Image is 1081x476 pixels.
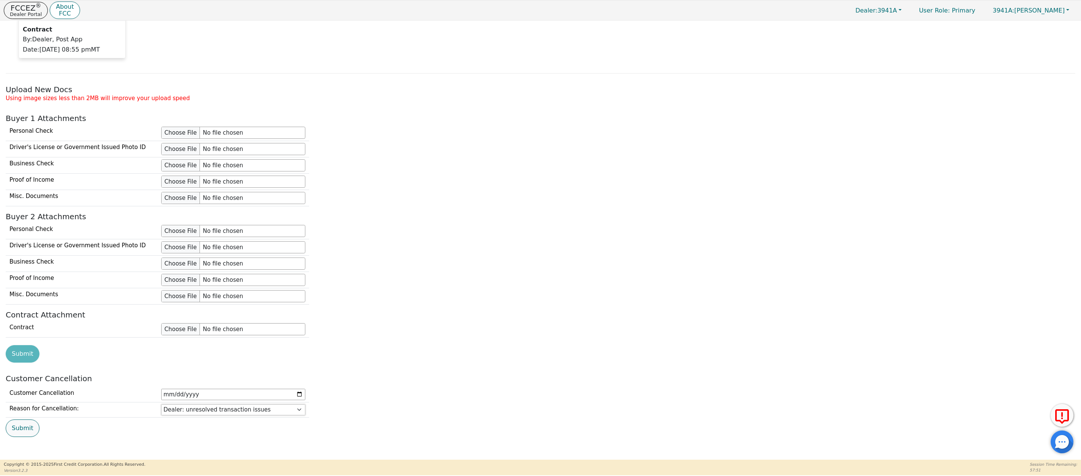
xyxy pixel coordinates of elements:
[4,468,145,473] p: Version 3.2.3
[6,272,157,288] td: Proof of Income
[10,4,42,12] p: FCCEZ
[161,389,305,400] input: YYYY-MM-DD
[56,4,74,10] p: About
[919,7,950,14] span: User Role :
[10,12,42,17] p: Dealer Portal
[6,190,157,206] td: Misc. Documents
[36,2,41,9] sup: ®
[6,223,157,239] td: Personal Check
[6,94,1075,103] p: Using image sizes less than 2MB will improve your upload speed
[6,402,157,418] td: Reason for Cancellation:
[50,2,80,19] button: AboutFCC
[1051,404,1073,427] button: Report Error to FCC
[23,45,121,54] p: Date : [DATE] 08:55 pm MT
[104,462,145,467] span: All Rights Reserved.
[6,85,1075,94] h2: Upload New Docs
[6,310,1075,319] h4: Contract Attachment
[993,7,1014,14] span: 3941A:
[1030,462,1077,467] p: Session Time Remaining:
[985,5,1077,16] button: 3941A:[PERSON_NAME]
[911,3,983,18] p: Primary
[56,11,74,17] p: FCC
[6,212,1075,221] h4: Buyer 2 Attachments
[23,25,121,34] p: Contract
[855,7,897,14] span: 3941A
[6,387,157,402] td: Customer Cancellation
[1030,467,1077,473] p: 57:51
[6,288,157,305] td: Misc. Documents
[6,157,157,174] td: Business Check
[6,239,157,256] td: Driver's License or Government Issued Photo ID
[6,419,39,437] button: Submit
[911,3,983,18] a: User Role: Primary
[6,114,1075,123] h4: Buyer 1 Attachments
[4,462,145,468] p: Copyright © 2015- 2025 First Credit Corporation.
[6,321,157,338] td: Contract
[6,141,157,157] td: Driver's License or Government Issued Photo ID
[847,5,910,16] button: Dealer:3941A
[993,7,1065,14] span: [PERSON_NAME]
[6,174,157,190] td: Proof of Income
[4,2,48,19] button: FCCEZ®Dealer Portal
[23,35,121,44] p: By : Dealer, Post App
[6,125,157,141] td: Personal Check
[6,256,157,272] td: Business Check
[855,7,877,14] span: Dealer:
[6,374,1075,383] h2: Customer Cancellation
